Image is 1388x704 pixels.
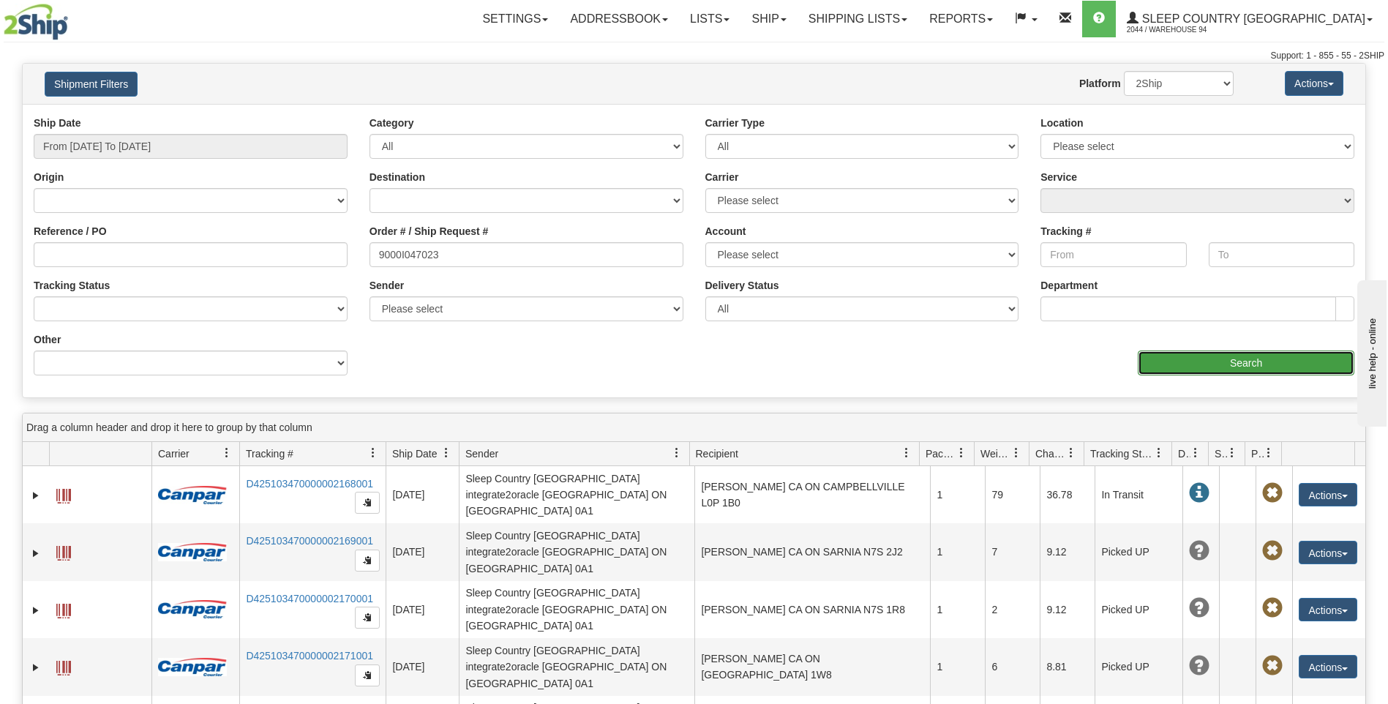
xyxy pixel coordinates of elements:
[918,1,1004,37] a: Reports
[1040,224,1091,239] label: Tracking #
[56,597,71,621] a: Label
[1116,1,1384,37] a: Sleep Country [GEOGRAPHIC_DATA] 2044 / Warehouse 94
[369,116,414,130] label: Category
[4,50,1384,62] div: Support: 1 - 855 - 55 - 2SHIP
[1095,466,1182,523] td: In Transit
[1285,71,1343,96] button: Actions
[1040,523,1095,580] td: 9.12
[56,654,71,678] a: Label
[369,278,404,293] label: Sender
[45,72,138,97] button: Shipment Filters
[471,1,559,37] a: Settings
[1189,483,1209,503] span: In Transit
[559,1,679,37] a: Addressbook
[894,441,919,465] a: Recipient filter column settings
[1095,581,1182,638] td: Picked UP
[246,535,373,547] a: D425103470000002169001
[158,658,227,676] img: 14 - Canpar
[459,466,694,523] td: Sleep Country [GEOGRAPHIC_DATA] integrate2oracle [GEOGRAPHIC_DATA] ON [GEOGRAPHIC_DATA] 0A1
[355,607,380,629] button: Copy to clipboard
[985,466,1040,523] td: 79
[386,638,459,695] td: [DATE]
[246,478,373,490] a: D425103470000002168001
[23,413,1365,442] div: grid grouping header
[1035,446,1066,461] span: Charge
[930,466,985,523] td: 1
[985,638,1040,695] td: 6
[1147,441,1171,465] a: Tracking Status filter column settings
[1040,581,1095,638] td: 9.12
[1189,541,1209,561] span: Unknown
[29,660,43,675] a: Expand
[1127,23,1237,37] span: 2044 / Warehouse 94
[1262,598,1283,618] span: Pickup Not Assigned
[4,4,68,40] img: logo2044.jpg
[56,539,71,563] a: Label
[459,638,694,695] td: Sleep Country [GEOGRAPHIC_DATA] integrate2oracle [GEOGRAPHIC_DATA] ON [GEOGRAPHIC_DATA] 0A1
[355,492,380,514] button: Copy to clipboard
[705,224,746,239] label: Account
[985,523,1040,580] td: 7
[355,664,380,686] button: Copy to clipboard
[1262,656,1283,676] span: Pickup Not Assigned
[465,446,498,461] span: Sender
[34,224,107,239] label: Reference / PO
[1040,242,1186,267] input: From
[1299,483,1357,506] button: Actions
[980,446,1011,461] span: Weight
[1079,76,1121,91] label: Platform
[1059,441,1084,465] a: Charge filter column settings
[1251,446,1264,461] span: Pickup Status
[1040,170,1077,184] label: Service
[369,224,489,239] label: Order # / Ship Request #
[246,446,293,461] span: Tracking #
[158,486,227,504] img: 14 - Canpar
[1209,242,1354,267] input: To
[679,1,740,37] a: Lists
[1220,441,1245,465] a: Shipment Issues filter column settings
[1262,483,1283,503] span: Pickup Not Assigned
[930,638,985,695] td: 1
[355,550,380,572] button: Copy to clipboard
[694,638,930,695] td: [PERSON_NAME] CA ON [GEOGRAPHIC_DATA] 1W8
[1040,278,1098,293] label: Department
[34,170,64,184] label: Origin
[369,170,425,184] label: Destination
[740,1,797,37] a: Ship
[34,116,81,130] label: Ship Date
[1189,598,1209,618] span: Unknown
[926,446,956,461] span: Packages
[158,446,190,461] span: Carrier
[798,1,918,37] a: Shipping lists
[29,488,43,503] a: Expand
[34,278,110,293] label: Tracking Status
[1095,523,1182,580] td: Picked UP
[696,446,738,461] span: Recipient
[930,581,985,638] td: 1
[392,446,437,461] span: Ship Date
[1040,466,1095,523] td: 36.78
[56,482,71,506] a: Label
[34,332,61,347] label: Other
[664,441,689,465] a: Sender filter column settings
[1138,351,1354,375] input: Search
[1299,655,1357,678] button: Actions
[386,581,459,638] td: [DATE]
[705,116,765,130] label: Carrier Type
[1299,598,1357,621] button: Actions
[1189,656,1209,676] span: Unknown
[1256,441,1281,465] a: Pickup Status filter column settings
[246,650,373,662] a: D425103470000002171001
[158,600,227,618] img: 14 - Canpar
[1215,446,1227,461] span: Shipment Issues
[1183,441,1208,465] a: Delivery Status filter column settings
[386,523,459,580] td: [DATE]
[694,523,930,580] td: [PERSON_NAME] CA ON SARNIA N7S 2J2
[705,170,739,184] label: Carrier
[949,441,974,465] a: Packages filter column settings
[705,278,779,293] label: Delivery Status
[1178,446,1190,461] span: Delivery Status
[459,523,694,580] td: Sleep Country [GEOGRAPHIC_DATA] integrate2oracle [GEOGRAPHIC_DATA] ON [GEOGRAPHIC_DATA] 0A1
[1354,277,1387,427] iframe: chat widget
[930,523,985,580] td: 1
